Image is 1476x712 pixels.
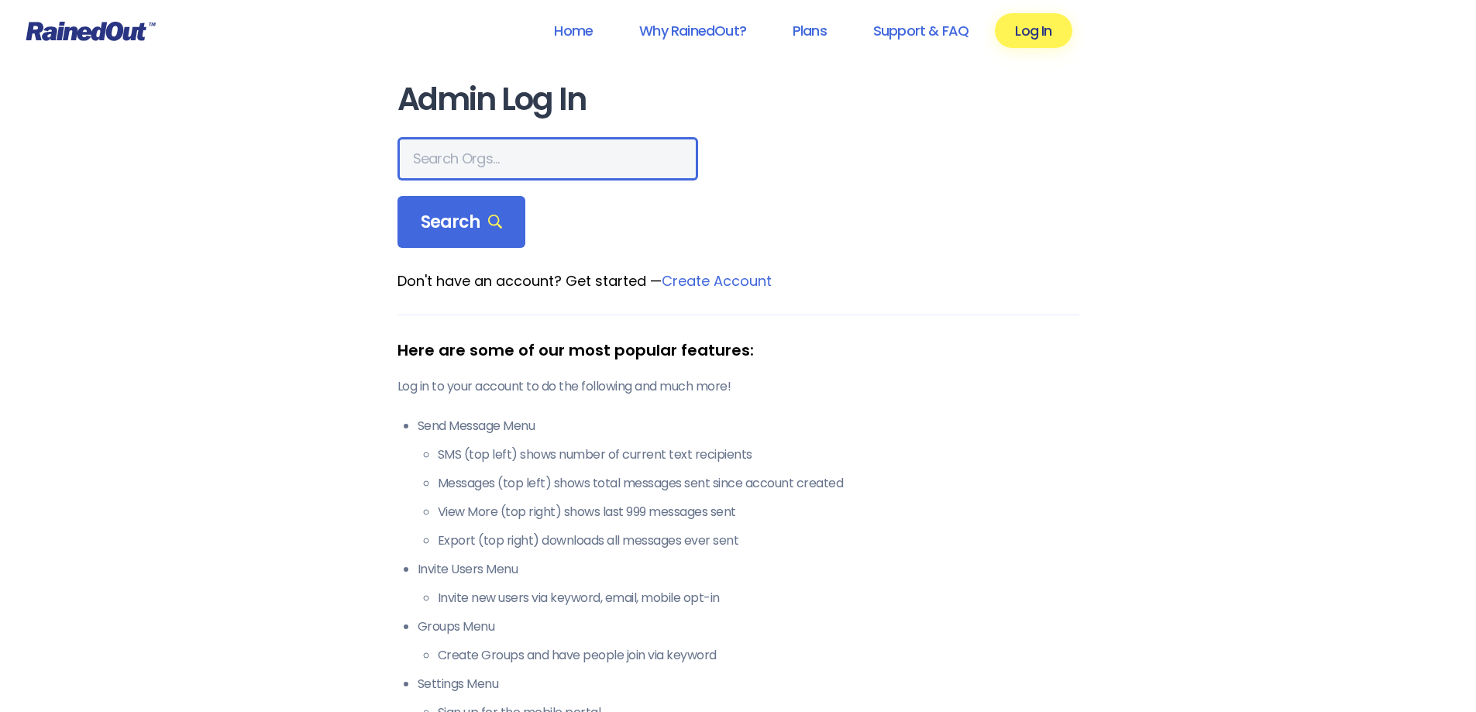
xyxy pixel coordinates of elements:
a: Support & FAQ [853,13,989,48]
li: Export (top right) downloads all messages ever sent [438,531,1079,550]
a: Plans [772,13,847,48]
input: Search Orgs… [397,137,698,181]
div: Here are some of our most popular features: [397,339,1079,362]
li: Invite Users Menu [418,560,1079,607]
li: Messages (top left) shows total messages sent since account created [438,474,1079,493]
li: Send Message Menu [418,417,1079,550]
li: Invite new users via keyword, email, mobile opt-in [438,589,1079,607]
a: Home [534,13,613,48]
li: SMS (top left) shows number of current text recipients [438,445,1079,464]
a: Why RainedOut? [619,13,766,48]
a: Log In [995,13,1072,48]
span: Search [421,212,503,233]
a: Create Account [662,271,772,291]
li: Create Groups and have people join via keyword [438,646,1079,665]
li: Groups Menu [418,617,1079,665]
div: Search [397,196,526,249]
h1: Admin Log In [397,82,1079,117]
p: Log in to your account to do the following and much more! [397,377,1079,396]
li: View More (top right) shows last 999 messages sent [438,503,1079,521]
